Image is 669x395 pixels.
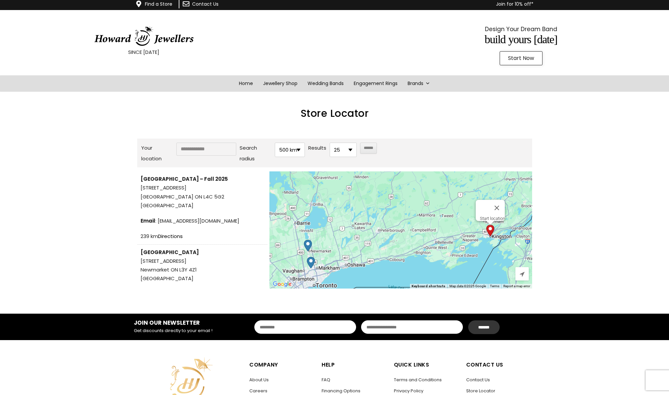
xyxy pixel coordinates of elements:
[403,75,435,92] a: Brands
[520,271,524,277] span: 
[330,143,356,157] span: 25
[307,257,315,268] div: Hillcrest Mall – Fall 2025
[394,377,442,383] a: Terms and Conditions
[490,284,499,288] a: Terms
[249,377,269,383] a: About Us
[141,217,264,225] span: : [EMAIL_ADDRESS][DOMAIN_NAME]
[508,56,534,61] span: Start Now
[134,319,200,327] strong: JOIN OUR NEWSLETTER
[394,388,423,394] a: Privacy Policy
[141,143,173,164] label: Your location
[500,51,542,65] a: Start Now
[466,388,495,394] a: Store Locator
[349,75,403,92] a: Engagement Rings
[141,232,264,241] div: 239 km
[141,183,264,192] span: [STREET_ADDRESS]
[271,280,293,289] a: Open this area in Google Maps (opens a new window)
[17,48,271,57] p: SINCE [DATE]
[271,280,293,289] img: Google
[394,24,648,34] p: Design Your Dream Band
[480,216,505,221] div: Start location
[141,201,264,210] span: [GEOGRAPHIC_DATA]
[234,75,258,92] a: Home
[466,377,490,383] a: Contact Us
[449,284,486,288] span: Map data ©2025 Google
[249,360,315,370] h5: Company
[489,200,505,216] button: Close
[158,233,183,240] a: Directions
[141,274,264,283] span: [GEOGRAPHIC_DATA]
[192,1,219,7] a: Contact Us
[141,217,155,224] strong: Email
[394,360,459,370] h5: Quick Links
[240,143,271,164] label: Search radius
[503,284,530,288] a: Report a map error
[141,193,224,200] span: [GEOGRAPHIC_DATA] ON L4C 5G2
[141,175,228,182] strong: [GEOGRAPHIC_DATA] – Fall 2025
[303,75,349,92] a: Wedding Bands
[141,266,197,273] span: Newmarket ON L3Y 4Z1
[141,257,264,265] span: [STREET_ADDRESS]
[485,33,557,46] span: Build Yours [DATE]
[275,143,305,157] span: 500 km
[486,225,494,236] div: Start location
[145,1,172,7] a: Find a Store
[304,240,312,251] div: Upper Canada Mall
[134,327,226,335] p: Get discounts directly to your email !
[258,75,303,92] a: Jewellery Shop
[322,388,360,394] a: Financing Options
[308,143,326,153] label: Results
[137,108,532,118] h2: Store Locator
[141,249,199,256] strong: [GEOGRAPHIC_DATA]
[249,388,267,394] a: Careers
[322,377,330,383] a: FAQ
[94,26,194,46] img: HowardJewellersLogo-04
[322,360,387,370] h5: Help
[466,360,532,370] h5: Contact Us
[412,284,445,289] button: Keyboard shortcuts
